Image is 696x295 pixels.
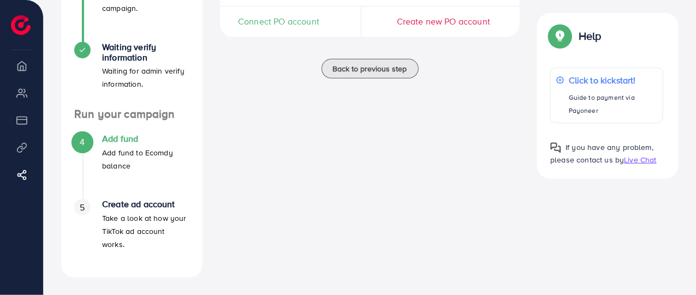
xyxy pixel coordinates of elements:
[550,142,653,165] span: If you have any problem, please contact us by
[550,142,561,153] img: Popup guide
[61,107,203,121] h4: Run your campaign
[569,91,657,117] p: Guide to payment via Payoneer
[397,15,490,27] span: Create new PO account
[579,29,602,43] p: Help
[61,42,203,107] li: Waiting verify information
[11,15,31,35] img: logo
[80,136,85,148] span: 4
[102,64,189,91] p: Waiting for admin verify information.
[102,212,189,251] p: Take a look at how your TikTok ad account works.
[624,154,656,165] span: Live Chat
[650,246,688,287] iframe: Chat
[102,199,189,209] h4: Create ad account
[333,63,407,74] span: Back to previous step
[102,42,189,63] h4: Waiting verify information
[102,146,189,172] p: Add fund to Ecomdy balance
[80,201,85,214] span: 5
[550,26,570,46] img: Popup guide
[61,134,203,199] li: Add fund
[61,199,203,264] li: Create ad account
[569,74,657,87] p: Click to kickstart!
[102,134,189,144] h4: Add fund
[238,15,319,28] span: Connect PO account
[322,59,419,79] button: Back to previous step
